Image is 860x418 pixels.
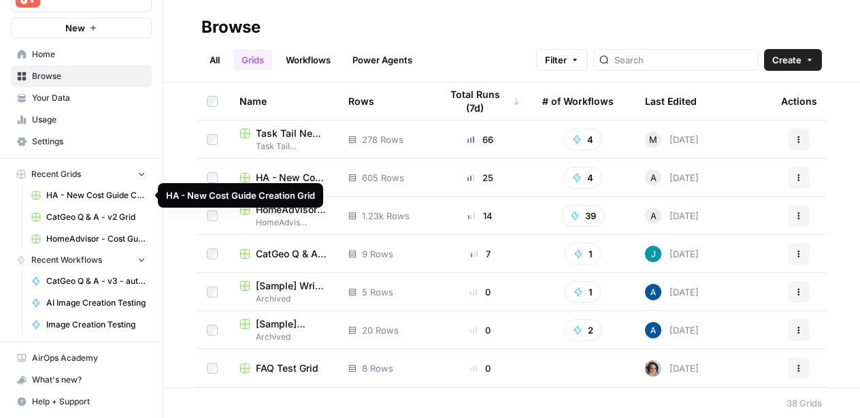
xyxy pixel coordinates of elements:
[362,361,393,375] span: 8 Rows
[25,228,152,250] a: HomeAdvisor - Cost Guide Updates
[25,314,152,336] a: Image Creation Testing
[565,243,601,265] button: 1
[645,360,661,376] img: jjwggzhotpi0ex40wwa3kcfvp0m0
[772,53,801,67] span: Create
[440,209,520,223] div: 14
[256,361,318,375] span: FAQ Test Grid
[344,49,420,71] a: Power Agents
[645,82,697,120] div: Last Edited
[256,247,327,261] span: CatGeo Q & A - v2 Grid
[46,297,146,309] span: AI Image Creation Testing
[440,171,520,184] div: 25
[25,292,152,314] a: AI Image Creation Testing
[46,233,146,245] span: HomeAdvisor - Cost Guide Updates
[32,114,146,126] span: Usage
[650,171,657,184] span: A
[32,352,146,364] span: AirOps Academy
[440,361,520,375] div: 0
[563,167,602,189] button: 4
[645,246,699,262] div: [DATE]
[781,82,817,120] div: Actions
[46,275,146,287] span: CatGeo Q & A - v3 - automated
[645,284,661,300] img: he81ibor8lsei4p3qvg4ugbvimgp
[348,82,374,120] div: Rows
[239,140,327,152] span: Task Tail Projects
[11,369,152,391] button: What's new?
[239,203,327,229] a: HomeAdvisor - Cost Guide UpdatesHomeAdvisor Cost Guides v2
[11,109,152,131] a: Usage
[65,21,85,35] span: New
[25,206,152,228] a: CatGeo Q & A - v2 Grid
[31,254,102,266] span: Recent Workflows
[440,247,520,261] div: 7
[787,396,822,410] div: 38 Grids
[12,370,151,390] div: What's new?
[32,92,146,104] span: Your Data
[256,127,327,140] span: Task Tail New CG for [PERSON_NAME] Grid
[239,361,327,375] a: FAQ Test Grid
[440,82,520,120] div: Total Runs (7d)
[440,323,520,337] div: 0
[32,135,146,148] span: Settings
[239,127,327,152] a: Task Tail New CG for [PERSON_NAME] GridTask Tail Projects
[25,270,152,292] a: CatGeo Q & A - v3 - automated
[32,48,146,61] span: Home
[46,211,146,223] span: CatGeo Q & A - v2 Grid
[239,82,327,120] div: Name
[649,133,657,146] span: M
[239,293,327,305] span: Archived
[166,189,315,202] div: HA - New Cost Guide Creation Grid
[645,208,699,224] div: [DATE]
[362,247,393,261] span: 9 Rows
[11,250,152,270] button: Recent Workflows
[31,168,81,180] span: Recent Grids
[256,317,327,331] span: [Sample] Semrush - Get top organic pages for a domain
[614,53,752,67] input: Search
[46,319,146,331] span: Image Creation Testing
[278,49,339,71] a: Workflows
[239,331,327,343] span: Archived
[362,323,399,337] span: 20 Rows
[11,391,152,413] button: Help + Support
[440,133,520,146] div: 66
[11,164,152,184] button: Recent Grids
[542,82,614,120] div: # of Workflows
[25,184,152,206] a: HA - New Cost Guide Creation Grid
[256,171,327,184] span: HA - New Cost Guide Creation Grid
[645,322,699,338] div: [DATE]
[645,322,661,338] img: he81ibor8lsei4p3qvg4ugbvimgp
[201,16,261,38] div: Browse
[239,317,327,343] a: [Sample] Semrush - Get top organic pages for a domainArchived
[11,87,152,109] a: Your Data
[645,284,699,300] div: [DATE]
[11,18,152,38] button: New
[201,49,228,71] a: All
[362,209,410,223] span: 1.23k Rows
[536,49,588,71] button: Filter
[645,360,699,376] div: [DATE]
[32,70,146,82] span: Browse
[239,279,327,305] a: [Sample] Write Content BriefsArchived
[645,170,699,186] div: [DATE]
[565,281,601,303] button: 1
[564,319,602,341] button: 2
[256,203,327,216] span: HomeAdvisor - Cost Guide Updates
[239,216,327,229] span: HomeAdvisor Cost Guides v2
[362,285,393,299] span: 5 Rows
[239,247,327,261] a: CatGeo Q & A - v2 Grid
[233,49,272,71] a: Grids
[764,49,822,71] button: Create
[239,171,327,184] a: HA - New Cost Guide Creation Grid
[11,44,152,65] a: Home
[563,129,602,150] button: 4
[650,209,657,223] span: A
[440,285,520,299] div: 0
[362,171,404,184] span: 605 Rows
[11,347,152,369] a: AirOps Academy
[46,189,146,202] span: HA - New Cost Guide Creation Grid
[256,279,327,293] span: [Sample] Write Content Briefs
[545,53,567,67] span: Filter
[561,205,605,227] button: 39
[645,246,661,262] img: gsxx783f1ftko5iaboo3rry1rxa5
[11,65,152,87] a: Browse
